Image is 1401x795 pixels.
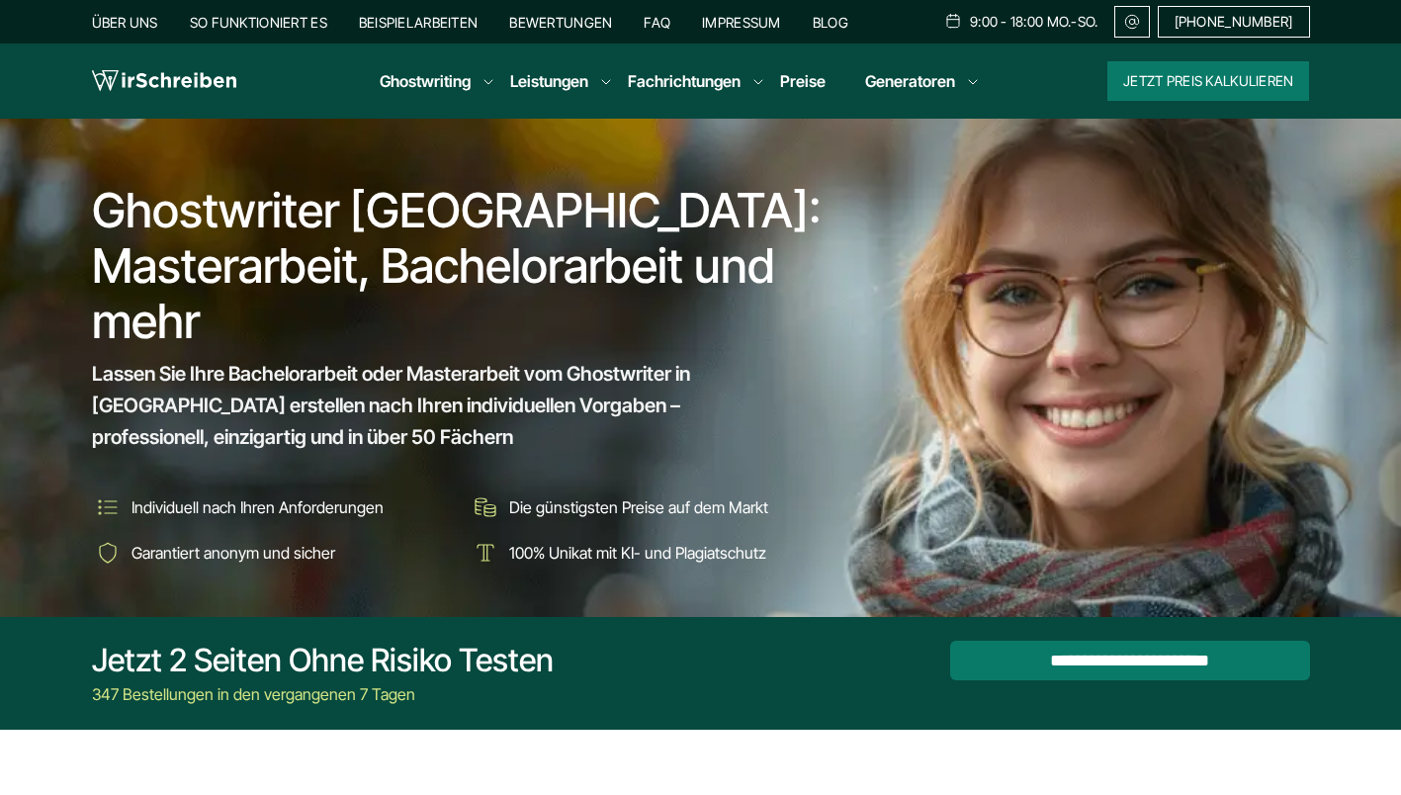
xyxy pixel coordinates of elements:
img: 100% Unikat mit KI- und Plagiatschutz [470,537,501,569]
img: Die günstigsten Preise auf dem Markt [470,491,501,523]
img: Individuell nach Ihren Anforderungen [92,491,124,523]
li: Garantiert anonym und sicher [92,537,456,569]
span: 9:00 - 18:00 Mo.-So. [970,14,1098,30]
a: Blog [813,14,848,31]
a: [PHONE_NUMBER] [1158,6,1310,38]
div: 347 Bestellungen in den vergangenen 7 Tagen [92,682,554,706]
img: Schedule [944,13,962,29]
img: logo wirschreiben [92,66,236,96]
li: Die günstigsten Preise auf dem Markt [470,491,833,523]
a: Preise [780,71,826,91]
img: Email [1123,14,1141,30]
li: Individuell nach Ihren Anforderungen [92,491,456,523]
li: 100% Unikat mit KI- und Plagiatschutz [470,537,833,569]
a: Fachrichtungen [628,69,741,93]
span: [PHONE_NUMBER] [1175,14,1293,30]
a: Leistungen [510,69,588,93]
button: Jetzt Preis kalkulieren [1107,61,1309,101]
span: Lassen Sie Ihre Bachelorarbeit oder Masterarbeit vom Ghostwriter in [GEOGRAPHIC_DATA] erstellen n... [92,358,798,453]
img: Garantiert anonym und sicher [92,537,124,569]
a: Impressum [702,14,781,31]
a: Generatoren [865,69,955,93]
a: Über uns [92,14,158,31]
a: So funktioniert es [190,14,327,31]
a: Bewertungen [509,14,612,31]
a: Beispielarbeiten [359,14,478,31]
h1: Ghostwriter [GEOGRAPHIC_DATA]: Masterarbeit, Bachelorarbeit und mehr [92,183,835,349]
a: Ghostwriting [380,69,471,93]
a: FAQ [644,14,670,31]
div: Jetzt 2 Seiten ohne Risiko testen [92,641,554,680]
